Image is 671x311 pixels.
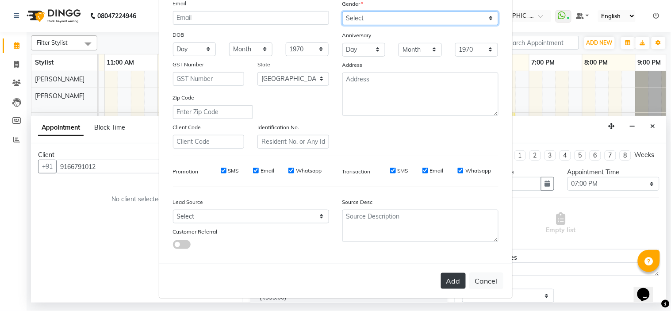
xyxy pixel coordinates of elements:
[173,198,203,206] label: Lead Source
[173,135,245,149] input: Client Code
[257,123,299,131] label: Identification No.
[257,135,329,149] input: Resident No. or Any Id
[342,61,363,69] label: Address
[465,167,491,175] label: Whatsapp
[173,168,199,176] label: Promotion
[173,123,201,131] label: Client Code
[173,72,245,86] input: GST Number
[228,167,239,175] label: SMS
[173,94,195,102] label: Zip Code
[173,61,204,69] label: GST Number
[261,167,274,175] label: Email
[342,168,371,176] label: Transaction
[469,273,503,289] button: Cancel
[430,167,444,175] label: Email
[257,61,270,69] label: State
[398,167,408,175] label: SMS
[173,11,329,25] input: Email
[173,31,184,39] label: DOB
[342,198,373,206] label: Source Desc
[173,228,218,236] label: Customer Referral
[342,31,372,39] label: Anniversary
[296,167,322,175] label: Whatsapp
[441,273,466,289] button: Add
[173,105,253,119] input: Enter Zip Code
